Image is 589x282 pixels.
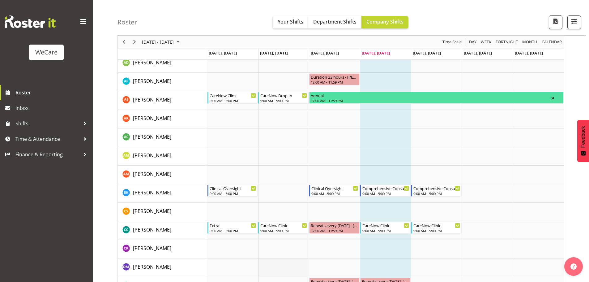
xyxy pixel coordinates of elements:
a: [PERSON_NAME] [133,245,171,252]
div: 12:00 AM - 11:59 PM [311,228,358,233]
div: Charlotte Courtney"s event - Repeats every wednesday - Charlotte Courtney Begin From Wednesday, A... [309,222,360,234]
div: Charlotte Courtney"s event - CareNow Clinic Begin From Thursday, August 14, 2025 at 9:00:00 AM GM... [360,222,411,234]
div: Comprehensive Consult [413,185,460,191]
div: Extra [210,222,256,228]
div: 12:00 AM - 11:59 PM [311,98,551,103]
a: [PERSON_NAME] [133,170,171,178]
td: Alex Ferguson resource [118,73,207,91]
div: Amy Johannsen"s event - Annual Begin From Wednesday, August 13, 2025 at 12:00:00 AM GMT+12:00 End... [309,92,564,104]
td: Ashley Mendoza resource [118,166,207,184]
div: 9:00 AM - 5:00 PM [210,98,256,103]
span: [DATE] - [DATE] [141,38,174,46]
span: [DATE], [DATE] [260,50,288,56]
div: Charlotte Courtney"s event - CareNow Clinic Begin From Friday, August 15, 2025 at 9:00:00 AM GMT+... [411,222,462,234]
button: Filter Shifts [567,15,581,29]
span: [DATE], [DATE] [413,50,441,56]
div: Repeats every [DATE] - [PERSON_NAME] [311,222,358,228]
button: Next [130,38,139,46]
div: Duration 23 hours - [PERSON_NAME] [311,74,358,80]
span: Time & Attendance [15,134,80,144]
button: Feedback - Show survey [577,120,589,162]
div: Brian Ko"s event - Clinical Oversight Begin From Monday, August 11, 2025 at 9:00:00 AM GMT+12:00 ... [207,185,258,197]
a: [PERSON_NAME] [133,263,171,271]
div: 9:00 AM - 5:00 PM [362,191,409,196]
div: CareNow Drop In [260,92,307,98]
div: 9:00 AM - 5:00 PM [260,98,307,103]
button: Time Scale [442,38,463,46]
span: Shifts [15,119,80,128]
td: Antonia Mao resource [118,147,207,166]
button: Company Shifts [361,16,408,28]
div: Annual [311,92,551,98]
a: [PERSON_NAME] [133,152,171,159]
div: Clinical Oversight [210,185,256,191]
button: Department Shifts [308,16,361,28]
button: Month [541,38,563,46]
span: Feedback [580,126,586,148]
div: 9:00 AM - 5:00 PM [413,191,460,196]
div: 9:00 AM - 5:00 PM [413,228,460,233]
span: Department Shifts [313,18,356,25]
a: [PERSON_NAME] [133,96,171,103]
td: Deepti Mahajan resource [118,258,207,277]
a: [PERSON_NAME] [133,226,171,233]
div: CareNow Clinic [210,92,256,98]
img: help-xxl-2.png [570,263,577,270]
span: [DATE], [DATE] [362,50,390,56]
a: [PERSON_NAME] [133,115,171,122]
div: next period [129,36,140,49]
div: previous period [119,36,129,49]
div: Charlotte Courtney"s event - Extra Begin From Monday, August 11, 2025 at 9:00:00 AM GMT+12:00 End... [207,222,258,234]
div: WeCare [35,48,58,57]
div: 9:00 AM - 5:00 PM [311,191,358,196]
span: [PERSON_NAME] [133,152,171,159]
div: 9:00 AM - 5:00 PM [210,191,256,196]
span: [DATE], [DATE] [515,50,543,56]
button: Download a PDF of the roster according to the set date range. [549,15,562,29]
div: Alex Ferguson"s event - Duration 23 hours - Alex Ferguson Begin From Wednesday, August 13, 2025 a... [309,73,360,85]
td: Chloe Kim resource [118,240,207,258]
span: [PERSON_NAME] [133,78,171,85]
span: [DATE], [DATE] [311,50,339,56]
a: [PERSON_NAME] [133,207,171,215]
div: 9:00 AM - 5:00 PM [260,228,307,233]
button: Timeline Week [480,38,493,46]
div: 9:00 AM - 5:00 PM [362,228,409,233]
button: Timeline Month [521,38,539,46]
a: [PERSON_NAME] [133,59,171,66]
div: CareNow Clinic [260,222,307,228]
div: Amy Johannsen"s event - CareNow Drop In Begin From Tuesday, August 12, 2025 at 9:00:00 AM GMT+12:... [258,92,309,104]
div: Comprehensive Consult [362,185,409,191]
span: Your Shifts [278,18,303,25]
a: [PERSON_NAME] [133,77,171,85]
button: Timeline Day [468,38,478,46]
div: 12:00 AM - 11:59 PM [311,80,358,85]
span: [PERSON_NAME] [133,115,171,122]
span: Time Scale [442,38,462,46]
td: Charlotte Courtney resource [118,221,207,240]
span: [PERSON_NAME] [133,189,171,196]
button: August 2025 [141,38,182,46]
div: Amy Johannsen"s event - CareNow Clinic Begin From Monday, August 11, 2025 at 9:00:00 AM GMT+12:00... [207,92,258,104]
td: Brian Ko resource [118,184,207,203]
a: [PERSON_NAME] [133,133,171,141]
div: Brian Ko"s event - Comprehensive Consult Begin From Thursday, August 14, 2025 at 9:00:00 AM GMT+1... [360,185,411,197]
div: CareNow Clinic [362,222,409,228]
button: Fortnight [495,38,519,46]
span: Company Shifts [366,18,403,25]
td: Andrew Casburn resource [118,128,207,147]
span: calendar [541,38,562,46]
img: Rosterit website logo [5,15,56,28]
button: Previous [120,38,128,46]
a: [PERSON_NAME] [133,189,171,196]
span: Finance & Reporting [15,150,80,159]
td: Andrea Ramirez resource [118,110,207,128]
div: Brian Ko"s event - Comprehensive Consult Begin From Friday, August 15, 2025 at 9:00:00 AM GMT+12:... [411,185,462,197]
span: Roster [15,88,90,97]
